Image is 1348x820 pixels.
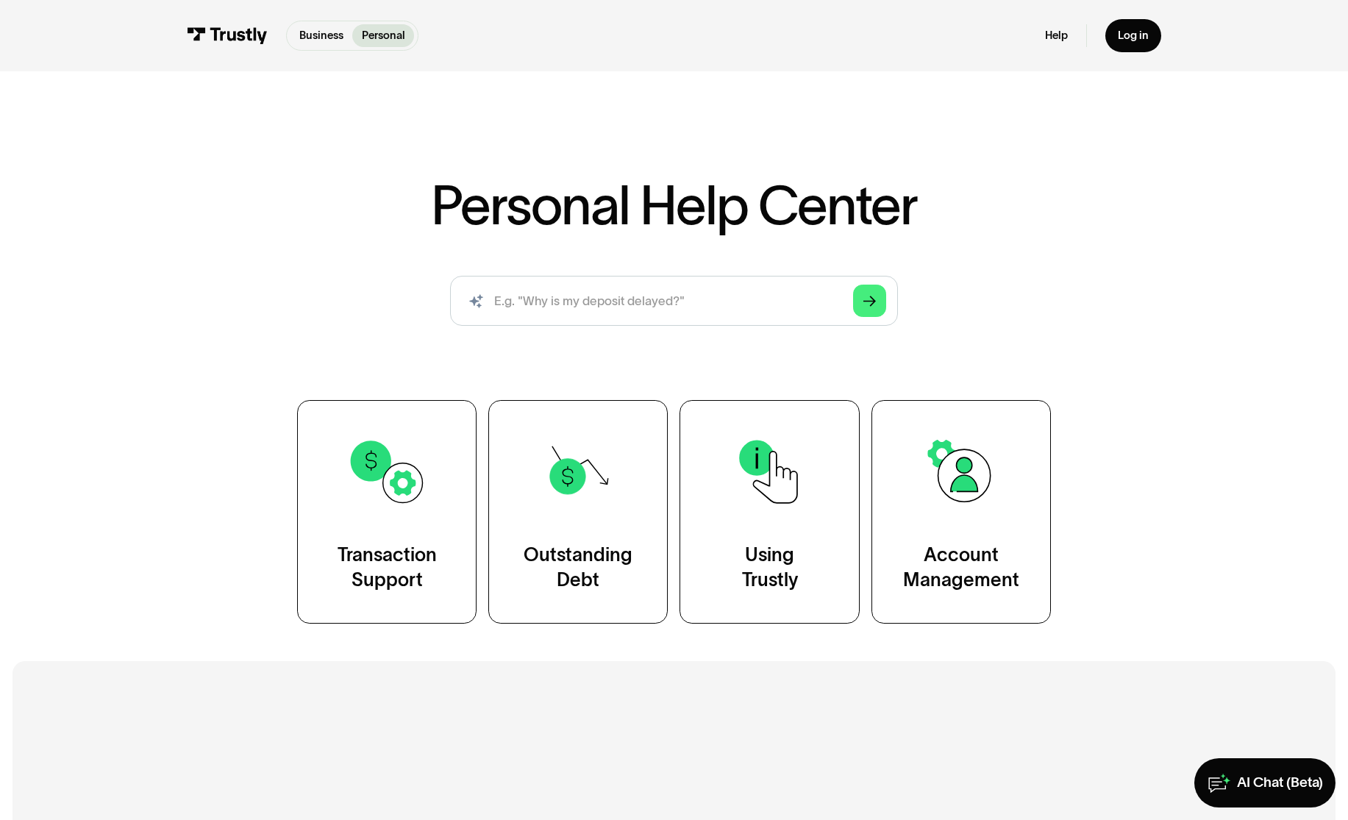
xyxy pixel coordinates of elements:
img: Trustly Logo [187,27,267,44]
a: AccountManagement [871,400,1051,624]
a: OutstandingDebt [488,400,668,624]
a: TransactionSupport [297,400,477,624]
a: AI Chat (Beta) [1194,758,1336,807]
a: Business [290,24,352,46]
a: Help [1045,29,1068,43]
input: search [450,276,899,325]
div: Outstanding Debt [524,543,632,592]
div: Log in [1118,29,1149,43]
p: Business [299,27,343,43]
div: Account Management [903,543,1019,592]
div: Using Trustly [742,543,798,592]
h1: Personal Help Center [431,179,917,233]
p: Personal [362,27,405,43]
a: Log in [1105,19,1161,51]
a: Personal [352,24,414,46]
form: Search [450,276,899,325]
div: AI Chat (Beta) [1237,774,1323,792]
div: Transaction Support [338,543,437,592]
a: UsingTrustly [680,400,859,624]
